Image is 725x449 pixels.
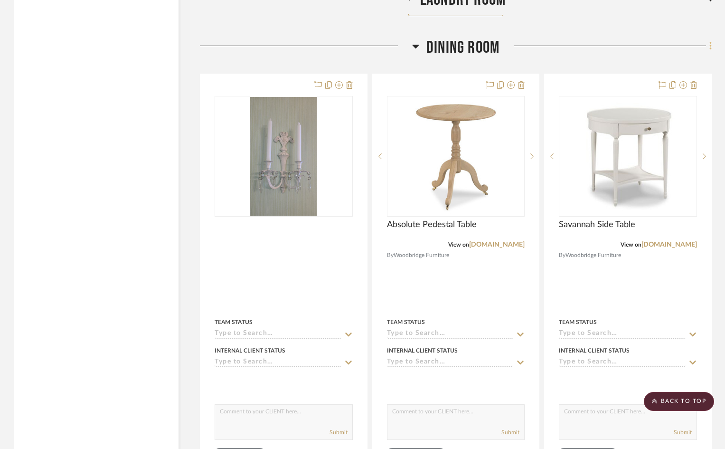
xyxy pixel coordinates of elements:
span: By [559,251,565,260]
input: Type to Search… [215,358,341,367]
input: Type to Search… [215,330,341,339]
div: Internal Client Status [215,346,285,355]
div: Team Status [387,318,425,326]
div: Internal Client Status [559,346,630,355]
span: View on [621,242,641,248]
scroll-to-top-button: BACK TO TOP [644,392,714,411]
div: Team Status [559,318,597,326]
div: Internal Client Status [387,346,458,355]
span: View on [448,242,469,248]
div: 0 [559,96,697,216]
img: Absolute Pedestal Table [396,97,515,216]
span: Woodbridge Furniture [565,251,621,260]
button: Submit [330,428,348,437]
img: Savannah Side Table [569,97,687,216]
img: null [250,97,317,216]
button: Submit [674,428,692,437]
span: Absolute Pedestal Table [387,220,477,230]
input: Type to Search… [387,330,514,339]
input: Type to Search… [559,330,686,339]
a: [DOMAIN_NAME] [641,241,697,248]
span: Savannah Side Table [559,220,635,230]
a: [DOMAIN_NAME] [469,241,525,248]
span: Dining Room [426,38,499,58]
div: Team Status [215,318,253,326]
input: Type to Search… [387,358,514,367]
span: By [387,251,394,260]
input: Type to Search… [559,358,686,367]
span: Woodbridge Furniture [394,251,449,260]
button: Submit [501,428,519,437]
